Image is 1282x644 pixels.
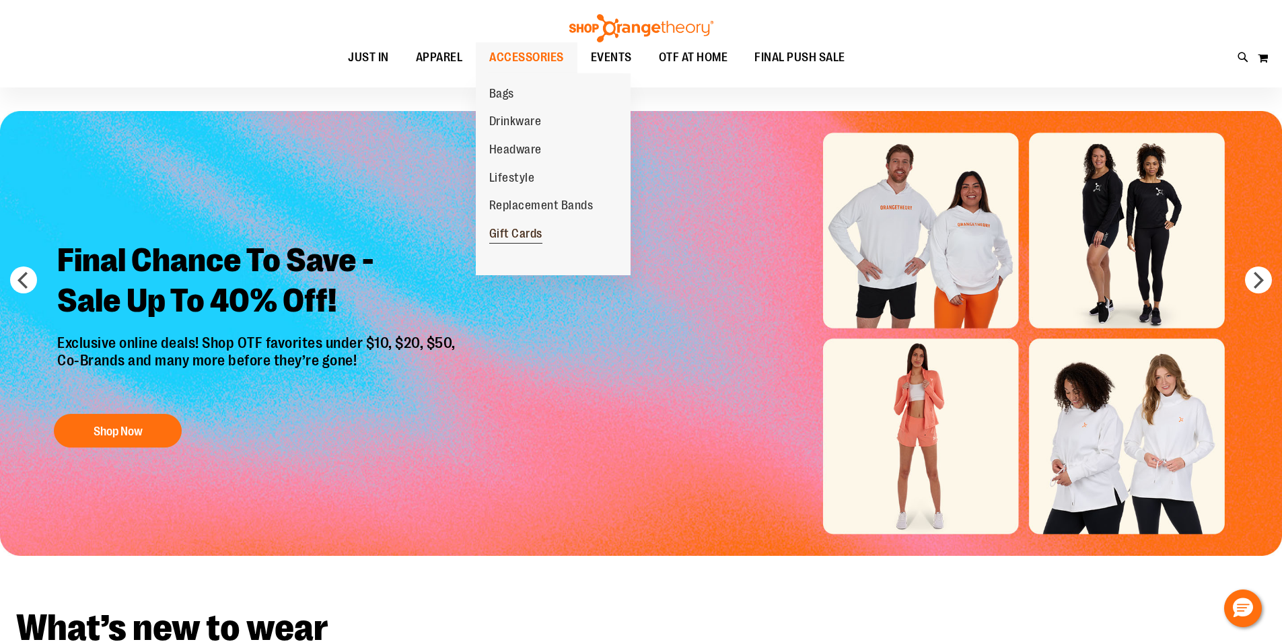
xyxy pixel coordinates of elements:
[489,171,535,188] span: Lifestyle
[1245,266,1272,293] button: next
[402,42,476,73] a: APPAREL
[591,42,632,73] span: EVENTS
[416,42,463,73] span: APPAREL
[489,114,542,131] span: Drinkware
[348,42,389,73] span: JUST IN
[476,136,555,164] a: Headware
[1224,589,1262,627] button: Hello, have a question? Let’s chat.
[476,42,577,73] a: ACCESSORIES
[659,42,728,73] span: OTF AT HOME
[741,42,859,73] a: FINAL PUSH SALE
[754,42,845,73] span: FINAL PUSH SALE
[476,220,556,248] a: Gift Cards
[489,143,542,159] span: Headware
[476,80,528,108] a: Bags
[47,334,469,400] p: Exclusive online deals! Shop OTF favorites under $10, $20, $50, Co-Brands and many more before th...
[476,73,631,275] ul: ACCESSORIES
[567,14,715,42] img: Shop Orangetheory
[489,227,542,244] span: Gift Cards
[645,42,742,73] a: OTF AT HOME
[489,87,514,104] span: Bags
[577,42,645,73] a: EVENTS
[476,164,548,192] a: Lifestyle
[476,108,555,136] a: Drinkware
[334,42,402,73] a: JUST IN
[489,199,594,215] span: Replacement Bands
[10,266,37,293] button: prev
[47,230,469,334] h2: Final Chance To Save - Sale Up To 40% Off!
[54,414,182,448] button: Shop Now
[489,42,564,73] span: ACCESSORIES
[47,230,469,454] a: Final Chance To Save -Sale Up To 40% Off! Exclusive online deals! Shop OTF favorites under $10, $...
[476,192,607,220] a: Replacement Bands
